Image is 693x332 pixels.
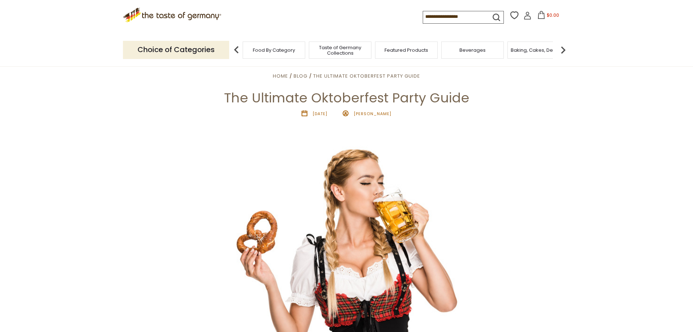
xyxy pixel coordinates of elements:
[556,43,570,57] img: next arrow
[312,111,327,117] time: [DATE]
[273,73,288,79] a: Home
[311,45,369,56] a: Taste of Germany Collections
[385,47,428,53] a: Featured Products
[459,47,486,53] a: Beverages
[253,47,295,53] a: Food By Category
[354,111,391,117] span: [PERSON_NAME]
[23,90,670,106] h1: The Ultimate Oktoberfest Party Guide
[533,11,564,22] button: $0.00
[123,41,229,59] p: Choice of Categories
[313,73,420,79] a: The Ultimate Oktoberfest Party Guide
[547,12,559,18] span: $0.00
[294,73,307,79] a: Blog
[229,43,244,57] img: previous arrow
[511,47,567,53] a: Baking, Cakes, Desserts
